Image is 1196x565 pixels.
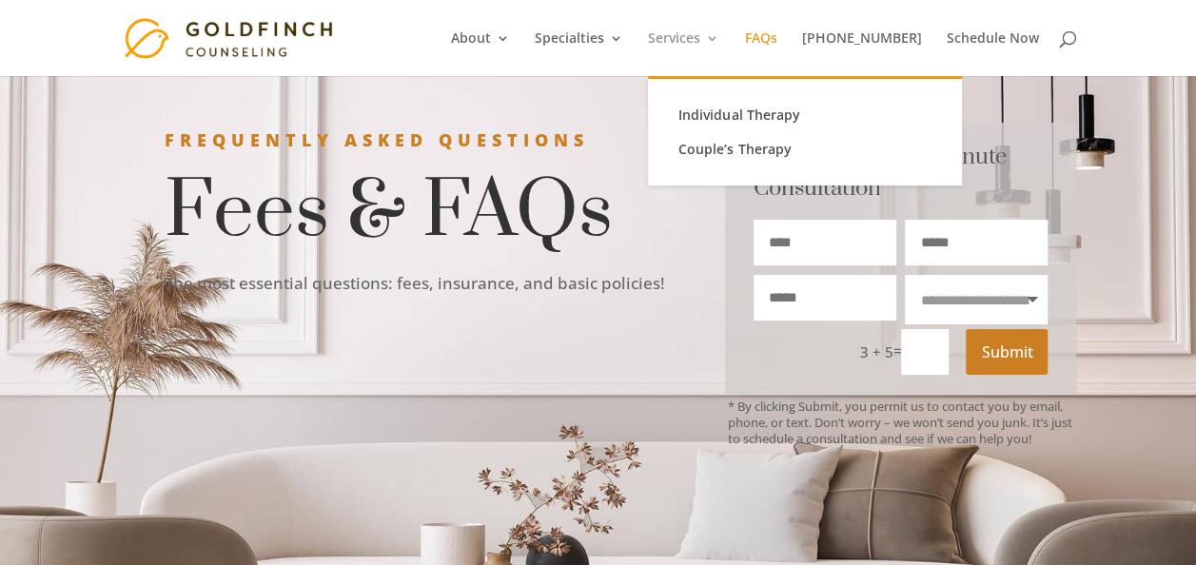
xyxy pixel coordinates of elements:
div: * By clicking Submit, you permit us to contact you by email, phone, or text. Don’t worry – we won... [728,399,1076,447]
img: Goldfinch Counseling [124,17,340,58]
h1: Fees & FAQs [165,166,673,270]
a: Specialties [535,31,623,76]
p: = [849,329,949,375]
a: About [451,31,510,76]
span: 3 + 5 [859,342,892,361]
a: FAQs [744,31,776,76]
a: Individual Therapy [667,98,943,132]
a: Services [648,31,719,76]
h3: Frequently Asked Questions [165,123,673,166]
a: Schedule Now [946,31,1038,76]
a: Couple’s Therapy [667,132,943,166]
button: Submit [966,329,1048,375]
p: The most essential questions: fees, insurance, and basic policies! [165,270,673,298]
a: [PHONE_NUMBER] [801,31,921,76]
